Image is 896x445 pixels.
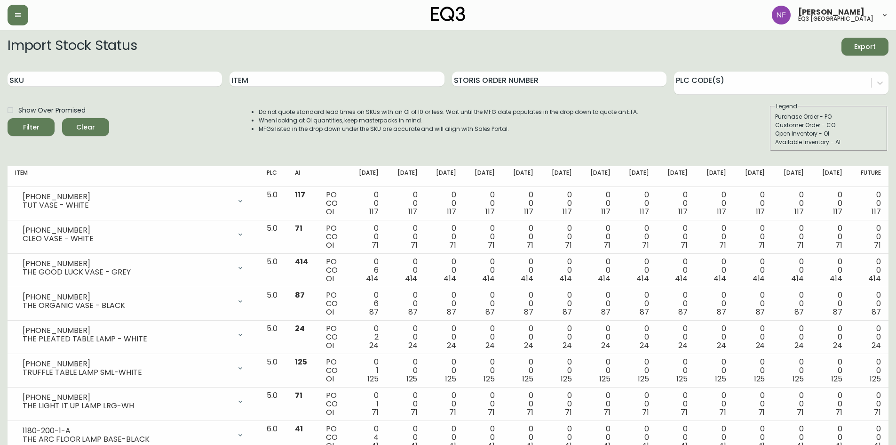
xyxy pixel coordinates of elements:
div: 0 0 [819,324,842,350]
td: 5.0 [259,388,287,421]
div: THE LIGHT IT UP LAMP LRG-WH [23,402,231,410]
div: 0 0 [432,191,456,216]
div: 0 0 [471,224,495,250]
div: 0 0 [587,191,611,216]
span: 414 [830,273,842,284]
span: 87 [408,307,418,317]
div: 0 0 [664,358,688,383]
span: 71 [719,407,726,418]
div: 0 0 [626,324,649,350]
div: PO CO [326,391,341,417]
div: 0 0 [471,324,495,350]
div: [PHONE_NUMBER]THE PLEATED TABLE LAMP - WHITE [15,324,252,345]
div: 0 0 [664,224,688,250]
span: Show Over Promised [18,105,86,115]
th: [DATE] [734,166,772,187]
div: 0 0 [819,291,842,316]
span: 24 [447,340,456,351]
th: [DATE] [618,166,657,187]
td: 5.0 [259,220,287,254]
span: 71 [603,407,611,418]
th: [DATE] [579,166,618,187]
span: 71 [603,240,611,251]
div: 0 0 [471,258,495,283]
div: 0 0 [432,224,456,250]
span: 71 [758,407,765,418]
td: 5.0 [259,187,287,220]
div: [PHONE_NUMBER]THE GOOD LUCK VASE - GREY [15,258,252,278]
span: 414 [559,273,572,284]
div: 0 0 [394,291,417,316]
span: 117 [678,206,688,217]
span: 125 [870,373,881,384]
span: 71 [719,240,726,251]
div: 0 0 [780,191,803,216]
span: 117 [717,206,726,217]
span: OI [326,206,334,217]
li: MFGs listed in the drop down under the SKU are accurate and will align with Sales Portal. [259,125,639,133]
img: 2185be282f521b9306f6429905cb08b1 [772,6,791,24]
th: [DATE] [811,166,850,187]
div: 1180-200-1-A [23,427,231,435]
span: 117 [756,206,765,217]
div: 0 0 [626,291,649,316]
th: Item [8,166,259,187]
div: 0 0 [432,291,456,316]
div: Open Inventory - OI [775,129,882,138]
h2: Import Stock Status [8,38,137,56]
div: 0 0 [626,191,649,216]
div: 0 0 [741,291,765,316]
div: 0 0 [510,324,533,350]
span: 71 [411,407,418,418]
span: 125 [754,373,765,384]
div: 0 0 [819,391,842,417]
div: 0 0 [548,224,572,250]
div: 0 0 [857,324,881,350]
th: [DATE] [386,166,425,187]
span: 24 [756,340,765,351]
span: OI [326,407,334,418]
div: 0 0 [394,258,417,283]
span: OI [326,373,334,384]
div: 0 0 [548,191,572,216]
div: 0 0 [819,258,842,283]
span: 71 [642,407,649,418]
div: 0 0 [703,291,726,316]
span: 71 [488,240,495,251]
div: 0 0 [587,358,611,383]
span: 87 [717,307,726,317]
div: 0 0 [626,224,649,250]
span: 117 [833,206,842,217]
div: 0 0 [510,191,533,216]
span: 125 [367,373,379,384]
span: [PERSON_NAME] [798,8,864,16]
span: 414 [482,273,495,284]
span: 71 [411,240,418,251]
span: 414 [753,273,765,284]
div: 0 0 [432,258,456,283]
th: [DATE] [657,166,695,187]
div: THE GOOD LUCK VASE - GREY [23,268,231,276]
th: [DATE] [695,166,734,187]
th: [DATE] [348,166,386,187]
span: 117 [794,206,804,217]
span: 125 [638,373,649,384]
div: [PHONE_NUMBER]TUT VASE - WHITE [15,191,252,211]
span: 24 [563,340,572,351]
div: 0 0 [857,391,881,417]
button: Clear [62,118,109,136]
div: 0 0 [703,358,726,383]
span: 117 [872,206,881,217]
div: 0 0 [394,191,417,216]
div: 0 0 [355,191,379,216]
span: 117 [369,206,379,217]
span: 24 [678,340,688,351]
th: [DATE] [425,166,463,187]
div: 0 0 [548,291,572,316]
div: 0 0 [780,391,803,417]
div: PO CO [326,224,341,250]
div: 0 0 [857,224,881,250]
div: 0 0 [626,258,649,283]
div: 0 0 [741,324,765,350]
span: 125 [522,373,533,384]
